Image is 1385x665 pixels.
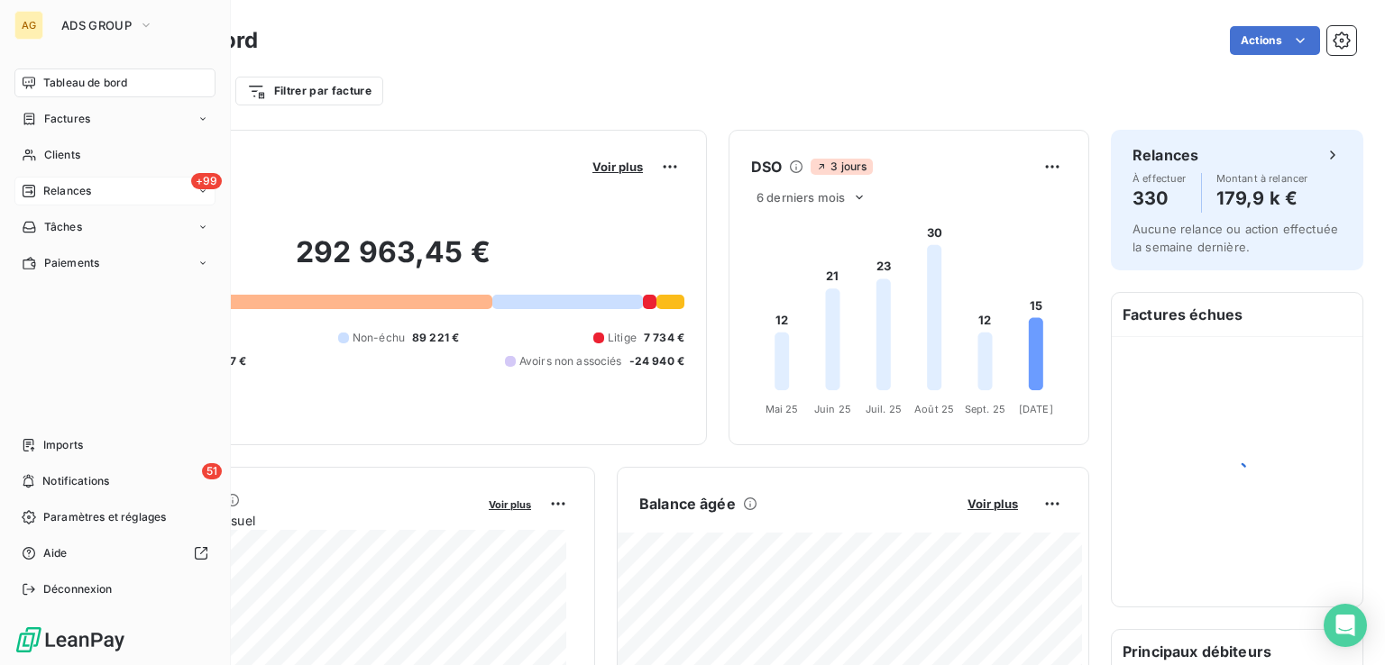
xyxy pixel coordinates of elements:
span: 7 734 € [644,330,684,346]
button: Voir plus [962,496,1023,512]
span: Non-échu [353,330,405,346]
a: Aide [14,539,216,568]
img: Logo LeanPay [14,625,126,654]
button: Filtrer par facture [235,77,383,105]
span: Notifications [42,473,109,489]
tspan: [DATE] [1019,403,1053,415]
span: Voir plus [489,498,531,511]
span: Avoirs non associés [519,353,622,369]
span: Voir plus [592,159,643,174]
h6: DSO [751,156,782,178]
button: Voir plus [483,496,537,512]
h6: Relances [1133,144,1198,166]
tspan: Sept. 25 [965,403,1005,415]
span: Aucune relance ou action effectuée la semaine dernière. [1133,222,1338,254]
div: AG [14,11,43,40]
span: Montant à relancer [1216,173,1308,184]
tspan: Mai 25 [766,403,799,415]
span: Imports [43,437,83,453]
span: Paiements [44,255,99,271]
h4: 179,9 k € [1216,184,1308,213]
h6: Balance âgée [639,493,736,515]
span: Chiffre d'affaires mensuel [102,511,476,530]
span: Litige [608,330,637,346]
button: Voir plus [587,159,648,175]
span: Factures [44,111,90,127]
span: 51 [202,463,222,479]
span: Tâches [44,219,82,235]
span: -24 940 € [629,353,684,369]
h4: 330 [1133,184,1187,213]
div: Open Intercom Messenger [1324,604,1367,647]
span: Clients [44,147,80,163]
span: Tableau de bord [43,75,127,91]
tspan: Août 25 [914,403,954,415]
span: Voir plus [968,496,1018,511]
span: 3 jours [811,159,872,175]
tspan: Juin 25 [814,403,851,415]
span: Relances [43,183,91,199]
span: +99 [191,173,222,189]
span: 89 221 € [412,330,459,346]
span: Aide [43,545,68,561]
span: ADS GROUP [61,18,132,32]
span: Paramètres et réglages [43,509,166,525]
h2: 292 963,45 € [102,234,684,288]
tspan: Juil. 25 [866,403,902,415]
h6: Factures échues [1112,293,1362,336]
button: Actions [1230,26,1320,55]
span: 6 derniers mois [757,190,845,205]
span: Déconnexion [43,581,113,597]
span: À effectuer [1133,173,1187,184]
